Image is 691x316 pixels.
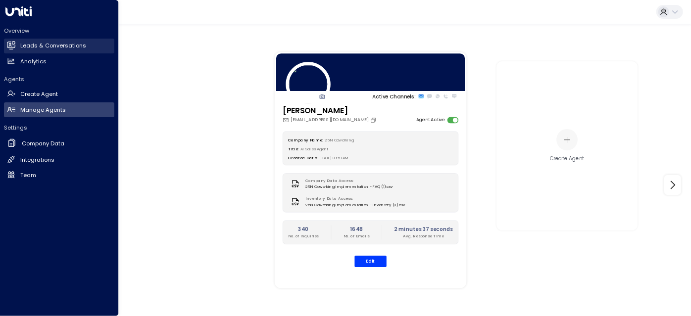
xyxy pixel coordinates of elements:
a: Leads & Conversations [4,39,114,53]
h2: Analytics [20,57,47,66]
span: 25N Coworking Implementation - FAQ (1).csv [305,184,393,190]
div: Create Agent [550,155,585,163]
h2: Leads & Conversations [20,42,86,50]
h2: Team [20,171,36,180]
a: Company Data [4,135,114,152]
label: Company Data Access: [305,179,390,184]
img: 84_headshot.jpg [286,62,331,106]
button: Copy [370,117,378,123]
h3: [PERSON_NAME] [283,105,378,117]
p: No. of Inquiries [288,233,318,239]
h2: Company Data [22,139,64,148]
span: 25N Coworking [325,137,354,142]
h2: 340 [288,226,318,233]
p: Active Channels: [372,92,415,100]
a: Team [4,168,114,182]
span: [DATE] 01:51 AM [319,155,349,160]
label: Agent Active [416,117,445,124]
h2: 2 minutes 37 seconds [395,226,453,233]
p: No. of Emails [344,233,369,239]
p: Avg. Response Time [395,233,453,239]
a: Analytics [4,54,114,69]
div: [EMAIL_ADDRESS][DOMAIN_NAME] [283,117,378,124]
label: Company Name: [288,137,323,142]
h2: Overview [4,27,114,35]
a: Create Agent [4,87,114,102]
a: Manage Agents [4,102,114,117]
label: Inventory Data Access: [305,196,402,202]
h2: 1648 [344,226,369,233]
h2: Settings [4,124,114,132]
span: 25N Coworking Implementation - Inventory (3).csv [305,202,405,208]
h2: Agents [4,75,114,83]
button: Edit [354,256,387,267]
h2: Manage Agents [20,106,66,114]
span: AI Sales Agent [300,146,329,151]
label: Created Date: [288,155,317,160]
h2: Integrations [20,156,54,164]
label: Title: [288,146,298,151]
h2: Create Agent [20,90,58,98]
a: Integrations [4,152,114,167]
